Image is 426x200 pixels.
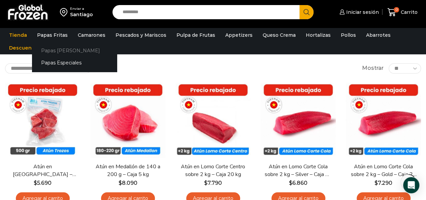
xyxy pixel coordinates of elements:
[386,4,419,20] a: 0 Carrito
[399,9,418,16] span: Carrito
[345,9,379,16] span: Iniciar sesión
[32,57,117,69] a: Papas Especiales
[32,44,117,57] a: Papas [PERSON_NAME]
[119,180,122,186] span: $
[289,180,292,186] span: $
[299,5,314,19] button: Search button
[112,29,170,41] a: Pescados y Mariscos
[259,29,299,41] a: Queso Crema
[70,11,93,18] div: Santiago
[374,180,392,186] bdi: 7.290
[74,29,109,41] a: Camarones
[337,29,359,41] a: Pollos
[94,163,162,178] a: Atún en Medallón de 140 a 200 g – Caja 5 kg
[70,6,93,11] div: Enviar a
[374,180,378,186] span: $
[6,29,30,41] a: Tienda
[403,177,419,193] div: Open Intercom Messenger
[363,29,394,41] a: Abarrotes
[338,5,379,19] a: Iniciar sesión
[264,163,332,178] a: Atún en Lomo Corte Cola sobre 2 kg – Silver – Caja 20 kg
[179,163,247,178] a: Atún en Lomo Corte Centro sobre 2 kg – Caja 20 kg
[362,64,384,72] span: Mostrar
[6,41,43,54] a: Descuentos
[34,180,37,186] span: $
[204,180,222,186] bdi: 7.790
[119,180,137,186] bdi: 8.090
[5,63,91,74] select: Pedido de la tienda
[289,180,307,186] bdi: 6.860
[9,163,76,178] a: Atún en [GEOGRAPHIC_DATA] – Caja 10 kg
[173,29,219,41] a: Pulpa de Frutas
[394,7,399,12] span: 0
[34,29,71,41] a: Papas Fritas
[350,163,417,178] a: Atún en Lomo Corte Cola sobre 2 kg – Gold – Caja 20 kg
[60,6,70,18] img: address-field-icon.svg
[204,180,207,186] span: $
[34,180,52,186] bdi: 5.690
[222,29,256,41] a: Appetizers
[302,29,334,41] a: Hortalizas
